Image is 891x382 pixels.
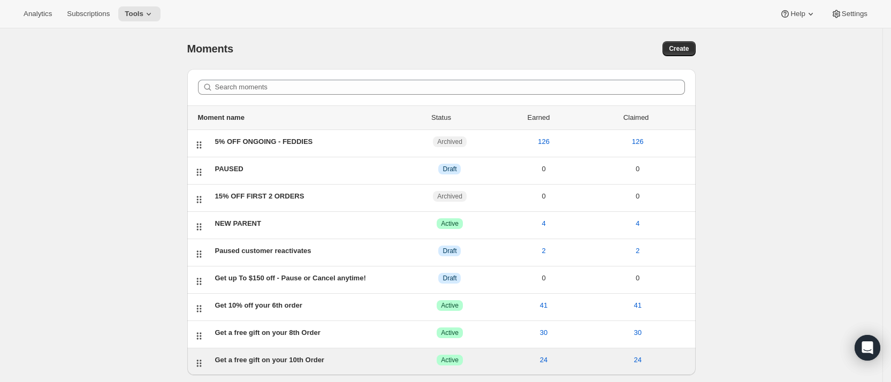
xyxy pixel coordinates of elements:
[591,273,685,284] div: 0
[215,136,403,147] div: 5% OFF ONGOING - FEDDIES
[118,6,161,21] button: Tools
[627,297,648,314] button: 41
[538,136,550,147] span: 126
[497,273,591,284] div: 0
[437,137,462,146] span: Archived
[542,246,545,256] span: 2
[497,164,591,174] div: 0
[534,352,554,369] button: 24
[535,215,552,232] button: 4
[215,327,403,338] div: Get a free gift on your 8th Order
[215,164,403,174] div: PAUSED
[629,242,646,259] button: 2
[540,327,547,338] span: 30
[215,246,403,256] div: Paused customer reactivates
[627,324,648,341] button: 30
[215,191,403,202] div: 15% OFF FIRST 2 ORDERS
[534,297,554,314] button: 41
[542,218,545,229] span: 4
[215,218,403,229] div: NEW PARENT
[626,133,650,150] button: 126
[634,355,641,365] span: 24
[634,300,641,311] span: 41
[215,355,403,365] div: Get a free gift on your 10th Order
[67,10,110,18] span: Subscriptions
[636,218,639,229] span: 4
[636,246,639,256] span: 2
[531,133,556,150] button: 126
[855,335,880,361] div: Open Intercom Messenger
[588,112,685,123] div: Claimed
[535,242,552,259] button: 2
[632,136,644,147] span: 126
[215,273,403,284] div: Get up To $150 off - Pause or Cancel anytime!
[627,352,648,369] button: 24
[125,10,143,18] span: Tools
[540,300,547,311] span: 41
[629,215,646,232] button: 4
[825,6,874,21] button: Settings
[842,10,867,18] span: Settings
[443,165,456,173] span: Draft
[540,355,547,365] span: 24
[215,300,403,311] div: Get 10% off your 6th order
[441,328,459,337] span: Active
[591,191,685,202] div: 0
[187,43,233,55] span: Moments
[437,192,462,201] span: Archived
[60,6,116,21] button: Subscriptions
[634,327,641,338] span: 30
[441,356,459,364] span: Active
[215,80,685,95] input: Search moments
[24,10,52,18] span: Analytics
[198,112,393,123] div: Moment name
[773,6,822,21] button: Help
[497,191,591,202] div: 0
[534,324,554,341] button: 30
[441,301,459,310] span: Active
[662,41,695,56] button: Create
[17,6,58,21] button: Analytics
[443,247,456,255] span: Draft
[669,44,689,53] span: Create
[591,164,685,174] div: 0
[393,112,490,123] div: Status
[790,10,805,18] span: Help
[443,274,456,282] span: Draft
[490,112,588,123] div: Earned
[441,219,459,228] span: Active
